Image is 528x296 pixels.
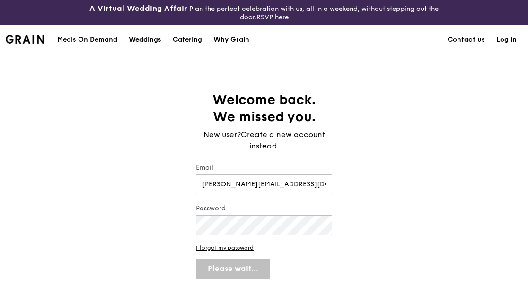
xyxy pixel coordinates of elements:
div: Catering [173,26,202,54]
div: Plan the perfect celebration with us, all in a weekend, without stepping out the door. [88,4,440,21]
a: GrainGrain [6,25,44,53]
span: instead. [249,141,279,150]
a: Weddings [123,26,167,54]
a: Contact us [442,26,491,54]
div: Meals On Demand [57,26,117,54]
label: Password [196,204,332,213]
button: Please wait... [196,259,270,279]
a: Catering [167,26,208,54]
a: Create a new account [241,129,325,140]
a: Why Grain [208,26,255,54]
img: Grain [6,35,44,44]
a: Log in [491,26,522,54]
h1: Welcome back. We missed you. [196,91,332,125]
div: Why Grain [213,26,249,54]
a: I forgot my password [196,244,332,251]
h3: A Virtual Wedding Affair [89,4,187,13]
div: Weddings [129,26,161,54]
a: RSVP here [256,13,289,21]
label: Email [196,163,332,173]
span: New user? [203,130,241,139]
